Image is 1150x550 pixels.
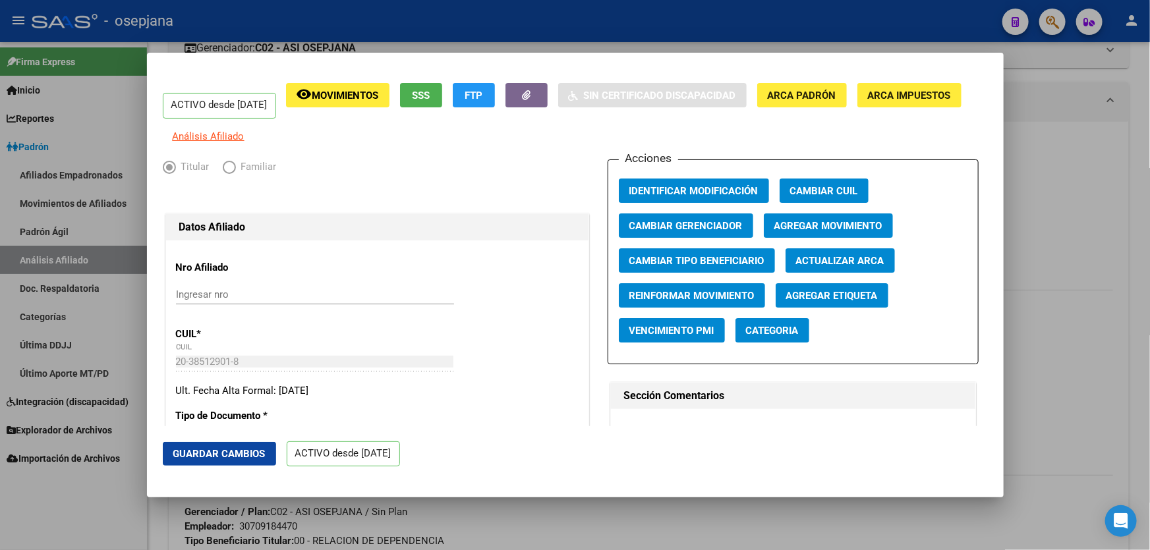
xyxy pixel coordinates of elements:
[735,318,809,343] button: Categoria
[558,83,747,107] button: Sin Certificado Discapacidad
[176,327,297,342] p: CUIL
[764,213,893,238] button: Agregar Movimiento
[312,90,379,101] span: Movimientos
[774,220,882,232] span: Agregar Movimiento
[780,179,869,203] button: Cambiar CUIL
[584,90,736,101] span: Sin Certificado Discapacidad
[173,130,244,142] span: Análisis Afiliado
[163,93,276,119] p: ACTIVO desde [DATE]
[163,442,276,466] button: Guardar Cambios
[176,159,210,175] span: Titular
[1105,505,1137,537] div: Open Intercom Messenger
[757,83,847,107] button: ARCA Padrón
[619,213,753,238] button: Cambiar Gerenciador
[176,260,297,275] p: Nro Afiliado
[453,83,495,107] button: FTP
[868,90,951,101] span: ARCA Impuestos
[629,290,755,302] span: Reinformar Movimiento
[746,325,799,337] span: Categoria
[796,255,884,267] span: Actualizar ARCA
[629,220,743,232] span: Cambiar Gerenciador
[619,318,725,343] button: Vencimiento PMI
[236,159,277,175] span: Familiar
[629,325,714,337] span: Vencimiento PMI
[776,283,888,308] button: Agregar Etiqueta
[619,248,775,273] button: Cambiar Tipo Beneficiario
[400,83,442,107] button: SSS
[624,388,962,404] h1: Sección Comentarios
[768,90,836,101] span: ARCA Padrón
[173,448,266,460] span: Guardar Cambios
[619,179,769,203] button: Identificar Modificación
[786,248,895,273] button: Actualizar ARCA
[619,150,678,167] h3: Acciones
[297,86,312,102] mat-icon: remove_red_eye
[286,83,389,107] button: Movimientos
[790,185,858,197] span: Cambiar CUIL
[163,164,290,176] mat-radio-group: Elija una opción
[465,90,482,101] span: FTP
[629,185,759,197] span: Identificar Modificación
[619,283,765,308] button: Reinformar Movimiento
[629,255,764,267] span: Cambiar Tipo Beneficiario
[412,90,430,101] span: SSS
[179,219,575,235] h1: Datos Afiliado
[287,441,400,467] p: ACTIVO desde [DATE]
[176,408,297,424] p: Tipo de Documento *
[786,290,878,302] span: Agregar Etiqueta
[857,83,962,107] button: ARCA Impuestos
[176,383,579,399] div: Ult. Fecha Alta Formal: [DATE]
